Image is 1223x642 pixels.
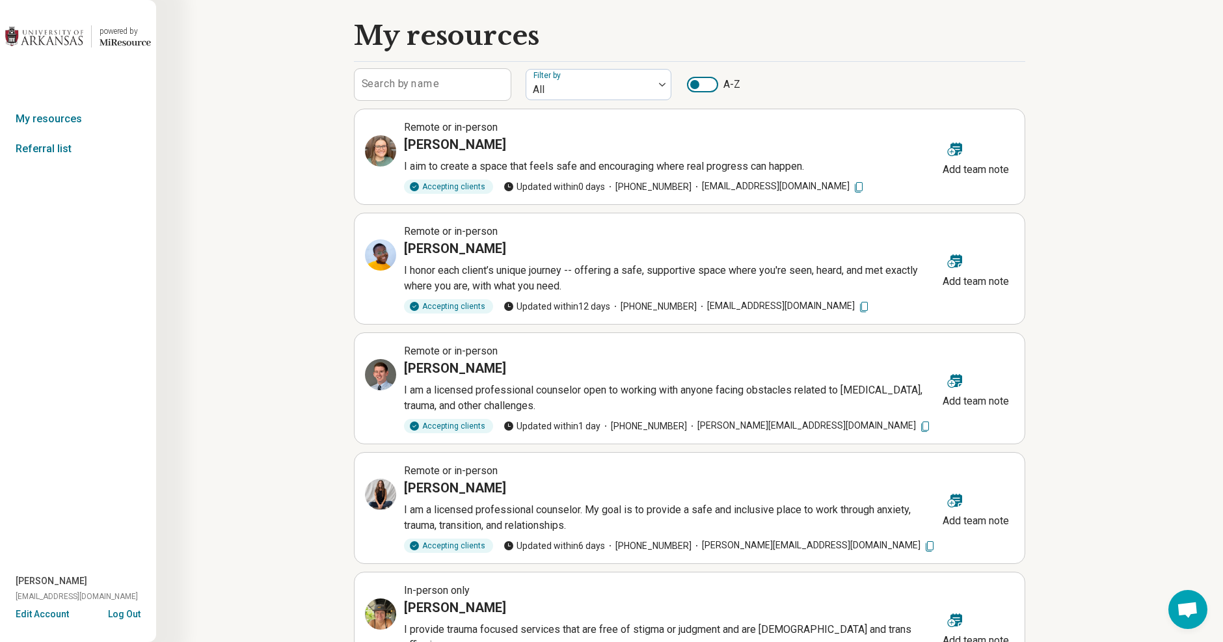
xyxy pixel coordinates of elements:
button: Add team note [937,245,1014,292]
h3: [PERSON_NAME] [404,598,506,617]
span: Updated within 12 days [504,300,610,314]
div: Accepting clients [404,539,493,553]
span: [EMAIL_ADDRESS][DOMAIN_NAME] [16,591,138,602]
span: Remote or in-person [404,464,498,477]
button: Add team note [937,133,1014,180]
p: I aim to create a space that feels safe and encouraging where real progress can happen. [404,159,937,174]
span: Remote or in-person [404,345,498,357]
span: [EMAIL_ADDRESS][DOMAIN_NAME] [692,180,865,193]
h3: [PERSON_NAME] [404,135,506,154]
label: Search by name [362,79,439,89]
span: Updated within 0 days [504,180,605,194]
span: Updated within 6 days [504,539,605,553]
span: Remote or in-person [404,225,498,237]
p: I am a licensed professional counselor open to working with anyone facing obstacles related to [M... [404,382,937,414]
div: Open chat [1168,590,1207,629]
h3: [PERSON_NAME] [404,479,506,497]
a: University of Arkansaspowered by [5,21,151,52]
button: Edit Account [16,608,69,621]
span: [PERSON_NAME][EMAIL_ADDRESS][DOMAIN_NAME] [687,419,932,433]
div: Accepting clients [404,299,493,314]
p: I honor each client’s unique journey -- offering a safe, supportive space where you're seen, hear... [404,263,937,294]
span: [PHONE_NUMBER] [605,180,692,194]
p: I am a licensed professional counselor. My goal is to provide a safe and inclusive place to work ... [404,502,937,533]
span: [PHONE_NUMBER] [600,420,687,433]
span: [PHONE_NUMBER] [610,300,697,314]
span: [PHONE_NUMBER] [605,539,692,553]
button: Log Out [108,608,141,618]
button: Add team note [937,365,1014,412]
h3: [PERSON_NAME] [404,359,506,377]
button: Add team note [937,485,1014,531]
div: powered by [100,25,151,37]
span: Remote or in-person [404,121,498,133]
span: In-person only [404,584,470,596]
div: Accepting clients [404,180,493,194]
span: Updated within 1 day [504,420,600,433]
img: University of Arkansas [5,21,83,52]
span: [EMAIL_ADDRESS][DOMAIN_NAME] [697,299,870,313]
span: [PERSON_NAME] [16,574,87,588]
h1: My resources [354,21,539,51]
label: Filter by [533,71,563,80]
div: Accepting clients [404,419,493,433]
span: [PERSON_NAME][EMAIL_ADDRESS][DOMAIN_NAME] [692,539,936,552]
h3: [PERSON_NAME] [404,239,506,258]
label: A-Z [687,77,740,92]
